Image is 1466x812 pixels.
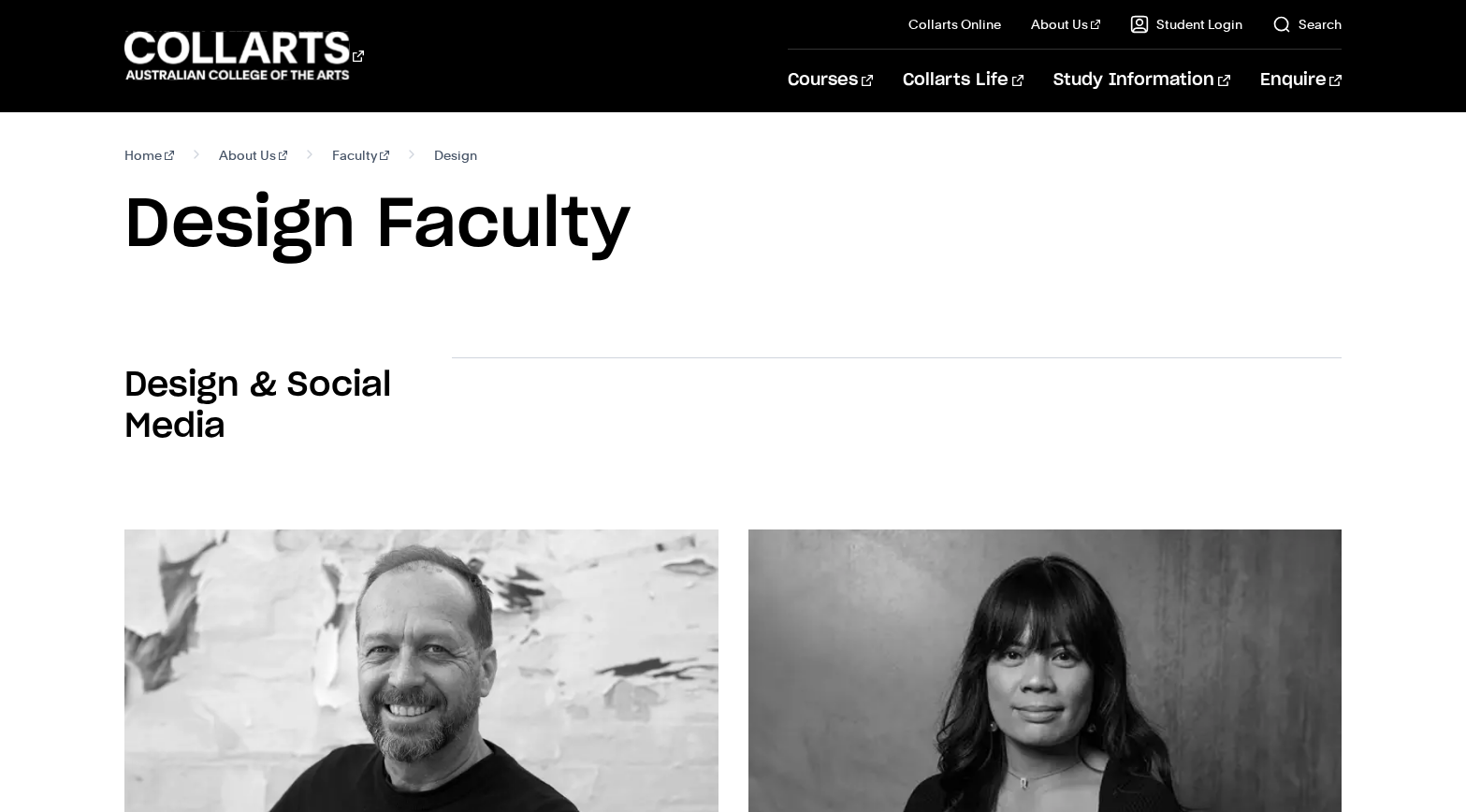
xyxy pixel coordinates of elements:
a: Enquire [1260,50,1342,111]
a: Collarts Life [903,50,1023,111]
a: Student Login [1130,15,1242,34]
a: About Us [219,142,288,168]
span: Design [434,142,477,168]
a: Collarts Online [908,15,1001,34]
a: About Us [1031,15,1100,34]
a: Faculty [332,142,389,168]
a: Search [1272,15,1342,34]
a: Home [124,142,174,168]
h1: Design Faculty [124,183,1342,268]
a: Courses [788,50,873,111]
a: Study Information [1053,50,1229,111]
h2: Design & Social Media [124,365,452,447]
div: Go to homepage [124,29,364,82]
